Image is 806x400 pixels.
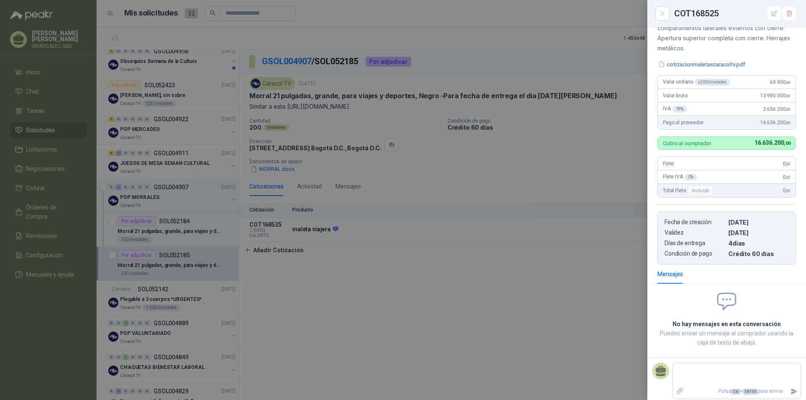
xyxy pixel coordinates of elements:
span: 2.656.200 [763,106,790,112]
span: ,00 [785,80,790,85]
p: Condición de pago [665,250,725,257]
span: Flete [663,161,674,167]
button: Close [657,8,667,18]
p: Pulsa + para enviar [687,384,787,399]
div: Mensajes [657,269,683,279]
p: 4 dias [728,240,789,247]
span: IVA [663,106,687,112]
span: 69.900 [770,79,790,85]
span: Pago al proveedor [663,120,704,125]
div: 0 % [685,174,697,180]
p: [DATE] [728,229,789,236]
button: Enviar [787,384,801,399]
p: Bolso de viaje o deportivo. Bolsillo frontal y compartimentos laterales externos con cierre. Aper... [657,13,796,53]
p: Puedes enviar un mensaje al comprador usando la caja de texto de abajo. [657,329,796,347]
label: Adjuntar archivos [673,384,687,399]
h2: No hay mensajes en esta conversación [657,319,796,329]
span: ,00 [784,141,790,146]
p: Fecha de creación [665,219,725,226]
span: ,00 [785,107,790,112]
p: Días de entrega [665,240,725,247]
span: ,00 [785,94,790,98]
span: 0 [783,174,790,180]
span: Ctrl [731,389,740,395]
div: 19 % [673,106,687,112]
span: ,00 [785,120,790,125]
span: 0 [783,161,790,167]
span: ,00 [785,175,790,180]
span: Total Flete [663,186,714,196]
span: ENTER [743,389,758,395]
p: [DATE] [728,219,789,226]
span: ,00 [785,162,790,166]
p: Cobro al comprador [663,141,711,146]
span: Valor bruto [663,93,687,99]
span: 13.980.000 [760,93,790,99]
p: Validez [665,229,725,236]
span: 16.636.200 [760,120,790,125]
span: Valor unitario [663,79,730,86]
span: 0 [783,188,790,193]
p: Crédito 60 días [728,250,789,257]
span: 16.636.200 [754,139,790,146]
button: cotizacionmaletascaracoltv.pdf [657,60,746,69]
span: ,00 [785,188,790,193]
span: Flete IVA [663,174,697,180]
div: x 200 Unidades [695,79,730,86]
div: COT168525 [674,7,796,20]
div: Incluido [688,186,713,196]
